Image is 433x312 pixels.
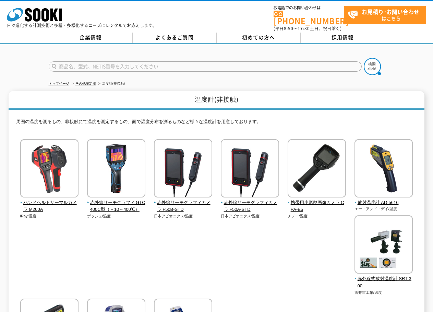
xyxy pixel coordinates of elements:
a: 放射温度計 AD-5616 [354,193,413,206]
li: 温度計(非接触) [97,80,125,87]
p: チノー/温度 [288,213,346,219]
strong: お見積り･お問い合わせ [362,8,419,16]
p: 周囲の温度を測るもの、非接触にて温度を測定するもの、面で温度分布を測るものなど様々な温度計を用意しております。 [16,118,417,129]
img: ハンドヘルドサーマルカメラ M200A [20,139,79,199]
a: トップページ [49,82,69,85]
a: よくあるご質問 [133,33,217,43]
span: 赤外線式放射温度計 SRT-300 [354,275,413,290]
span: 初めての方へ [242,34,275,41]
a: 採用情報 [301,33,385,43]
a: 初めての方へ [217,33,301,43]
a: 赤外線サーモグラフィ GTC400C型（－10～400℃） [87,193,146,213]
img: 赤外線サーモグラフィカメラ F50A-STD [221,139,279,199]
a: 携帯用小形熱画像カメラ CPA-E5 [288,193,346,213]
span: 赤外線サーモグラフィ GTC400C型（－10～400℃） [87,199,146,214]
span: 17:30 [298,25,310,32]
span: 8:50 [284,25,293,32]
a: [PHONE_NUMBER] [274,11,344,25]
span: 赤外線サーモグラフィカメラ F50A-STD [221,199,279,214]
h1: 温度計(非接触) [9,91,424,110]
img: 携帯用小形熱画像カメラ CPA-E5 [288,139,346,199]
img: btn_search.png [364,58,381,75]
a: お見積り･お問い合わせはこちら [344,6,426,24]
span: はこちら [348,6,426,23]
img: 赤外線サーモグラフィカメラ F50B-STD [154,139,212,199]
p: 日本アビオニクス/温度 [154,213,213,219]
p: 日本アビオニクス/温度 [221,213,279,219]
input: 商品名、型式、NETIS番号を入力してください [49,61,362,72]
p: 酒井重工業/温度 [354,290,413,296]
span: (平日 ～ 土日、祝日除く) [274,25,341,32]
p: エー・アンド・デイ/温度 [354,206,413,212]
span: 赤外線サーモグラフィカメラ F50B-STD [154,199,213,214]
span: お電話でのお問い合わせは [274,6,344,10]
a: ハンドヘルドサーマルカメラ M200A [20,193,79,213]
a: 赤外線式放射温度計 SRT-300 [354,269,413,289]
span: ハンドヘルドサーマルカメラ M200A [20,199,79,214]
img: 赤外線式放射温度計 SRT-300 [354,215,413,275]
p: ボッシュ/温度 [87,213,146,219]
p: iRay/温度 [20,213,79,219]
img: 放射温度計 AD-5616 [354,139,413,199]
img: 赤外線サーモグラフィ GTC400C型（－10～400℃） [87,139,145,199]
a: 企業情報 [49,33,133,43]
p: 日々進化する計測技術と多種・多様化するニーズにレンタルでお応えします。 [7,23,157,27]
a: 赤外線サーモグラフィカメラ F50B-STD [154,193,213,213]
span: 携帯用小形熱画像カメラ CPA-E5 [288,199,346,214]
a: 赤外線サーモグラフィカメラ F50A-STD [221,193,279,213]
a: その他測定器 [75,82,96,85]
span: 放射温度計 AD-5616 [354,199,413,206]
